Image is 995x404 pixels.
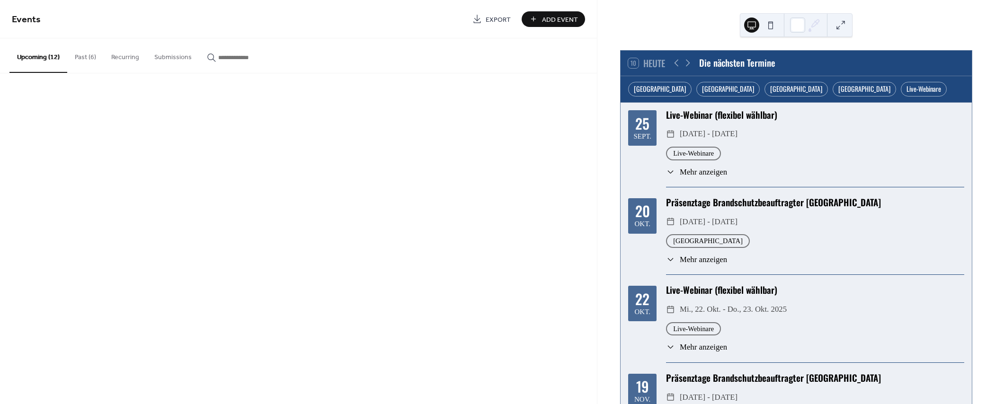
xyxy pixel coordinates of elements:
div: [GEOGRAPHIC_DATA] [764,82,828,97]
div: Live-Webinar (flexibel wählbar) [666,108,964,122]
span: Add Event [542,15,578,25]
div: [GEOGRAPHIC_DATA] [833,82,896,97]
button: ​Mehr anzeigen [666,341,727,353]
button: ​Mehr anzeigen [666,254,727,265]
div: Live-Webinare [901,82,947,97]
div: Live-Webinar (flexibel wählbar) [666,283,964,297]
span: Mehr anzeigen [680,254,727,265]
span: [DATE] - [DATE] [680,127,737,141]
div: ​ [666,303,675,316]
div: Präsenztage Brandschutzbeauftragter [GEOGRAPHIC_DATA] [666,196,964,210]
span: [DATE] - [DATE] [680,215,737,229]
button: Past (6) [67,38,104,72]
span: Mehr anzeigen [680,341,727,353]
div: ​ [666,341,675,353]
div: ​ [666,254,675,265]
span: Mehr anzeigen [680,166,727,178]
div: 19 [636,379,649,394]
div: ​ [666,166,675,178]
div: Präsenztage Brandschutzbeauftragter [GEOGRAPHIC_DATA] [666,371,964,385]
button: Add Event [522,11,585,27]
div: Die nächsten Termine [699,56,775,70]
div: 20 [635,204,650,218]
div: Okt. [634,308,650,316]
button: Recurring [104,38,147,72]
a: Export [465,11,518,27]
div: Sept. [633,133,651,140]
button: Upcoming (12) [9,38,67,73]
span: Mi., 22. Okt. - Do., 23. Okt. 2025 [680,303,787,316]
button: Submissions [147,38,199,72]
button: ​Mehr anzeigen [666,166,727,178]
div: Okt. [634,220,650,228]
div: [GEOGRAPHIC_DATA] [628,82,692,97]
div: 22 [635,292,649,306]
div: [GEOGRAPHIC_DATA] [696,82,760,97]
span: Events [12,10,41,29]
div: ​ [666,215,675,229]
div: ​ [666,127,675,141]
span: Export [486,15,511,25]
div: 25 [635,116,649,131]
div: Nov. [634,396,650,403]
